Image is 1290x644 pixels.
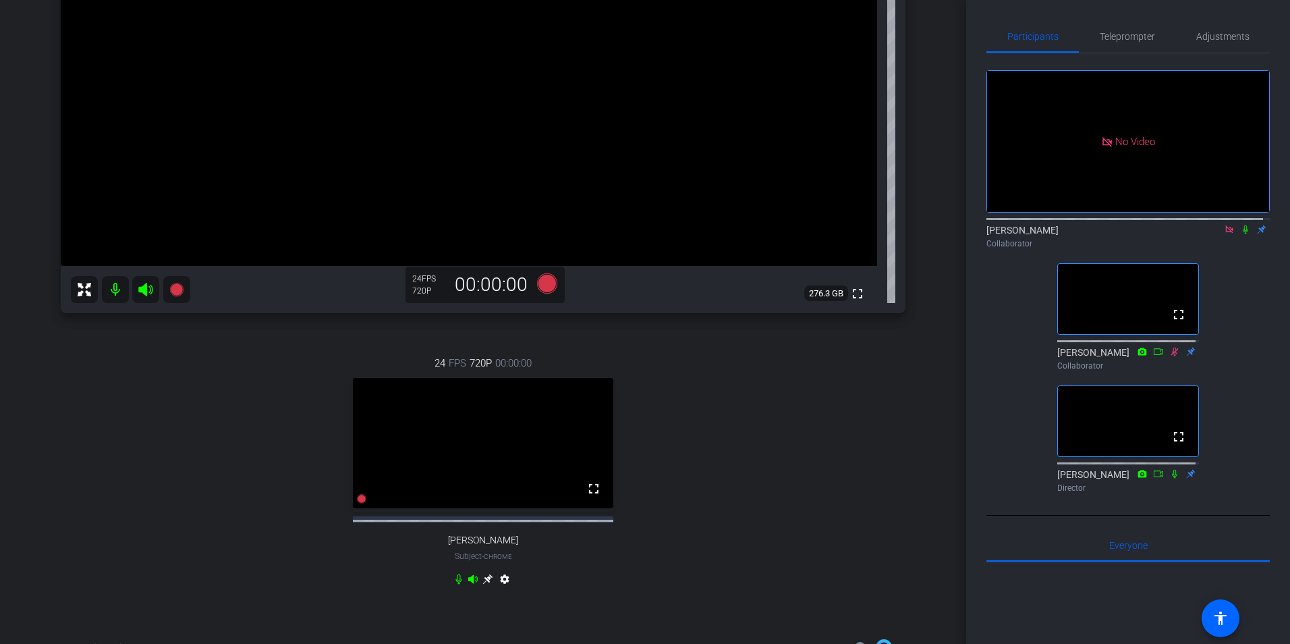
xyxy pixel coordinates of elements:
div: Collaborator [1057,360,1199,372]
mat-icon: fullscreen [586,481,602,497]
span: Adjustments [1196,32,1250,41]
span: 00:00:00 [495,356,532,371]
mat-icon: fullscreen [1171,306,1187,323]
span: Chrome [484,553,512,560]
span: Everyone [1109,541,1148,550]
div: 24 [412,273,446,284]
mat-icon: fullscreen [1171,429,1187,445]
span: [PERSON_NAME] [448,535,518,546]
mat-icon: settings [497,574,513,590]
div: 720P [412,286,446,296]
span: - [482,552,484,561]
mat-icon: fullscreen [849,286,866,302]
mat-icon: accessibility [1212,610,1229,626]
span: FPS [422,274,436,284]
div: Director [1057,482,1199,494]
span: Teleprompter [1100,32,1155,41]
div: Collaborator [986,238,1270,250]
div: 00:00:00 [446,273,536,296]
div: [PERSON_NAME] [986,223,1270,250]
span: No Video [1115,135,1155,147]
span: 720P [470,356,492,371]
div: [PERSON_NAME] [1057,346,1199,372]
span: Participants [1007,32,1059,41]
span: FPS [449,356,466,371]
span: 24 [434,356,445,371]
div: [PERSON_NAME] [1057,468,1199,494]
span: 276.3 GB [804,286,848,302]
span: Subject [455,550,512,562]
